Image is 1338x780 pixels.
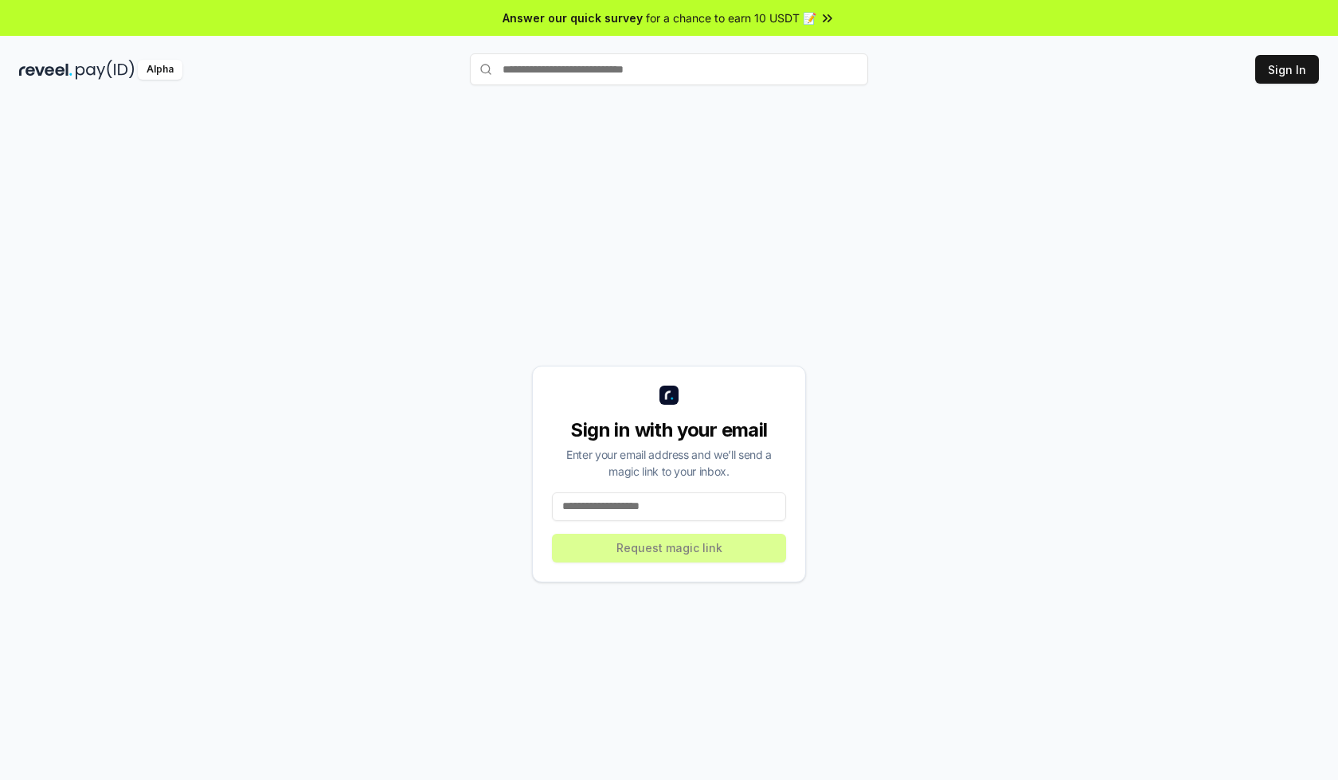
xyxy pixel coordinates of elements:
[76,60,135,80] img: pay_id
[659,386,679,405] img: logo_small
[1255,55,1319,84] button: Sign In
[646,10,816,26] span: for a chance to earn 10 USDT 📝
[552,446,786,480] div: Enter your email address and we’ll send a magic link to your inbox.
[503,10,643,26] span: Answer our quick survey
[19,60,72,80] img: reveel_dark
[552,417,786,443] div: Sign in with your email
[138,60,182,80] div: Alpha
